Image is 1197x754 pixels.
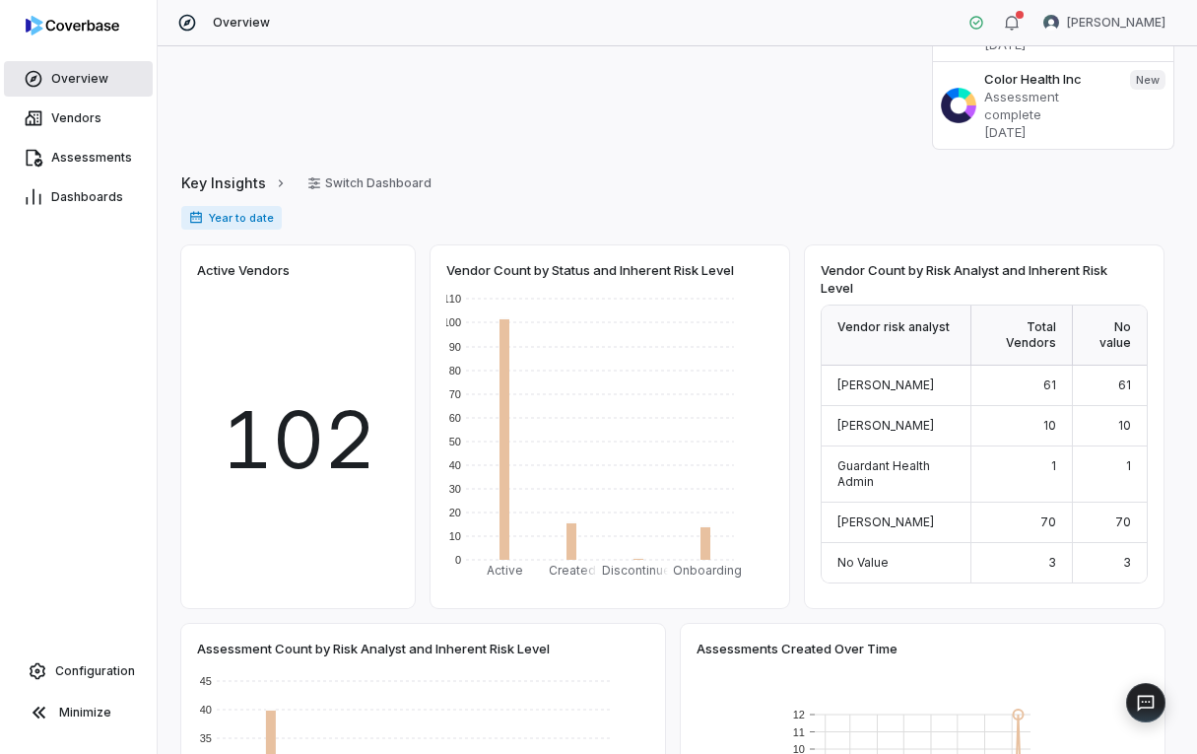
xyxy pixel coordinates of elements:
[449,436,461,447] text: 50
[296,169,443,198] button: Switch Dashboard
[1067,15,1165,31] span: [PERSON_NAME]
[837,514,934,529] span: [PERSON_NAME]
[181,163,288,204] a: Key Insights
[449,388,461,400] text: 70
[933,61,1173,149] a: Color Health IncAssessment complete[DATE]New
[984,70,1114,88] h3: Color Health Inc
[222,380,375,499] span: 102
[4,61,153,97] a: Overview
[51,189,123,205] span: Dashboards
[59,705,111,720] span: Minimize
[200,704,212,716] text: 40
[26,16,119,35] img: logo-D7KZi-bG.svg
[8,653,149,689] a: Configuration
[837,555,889,570] span: No Value
[197,261,290,279] span: Active Vendors
[1130,70,1165,90] span: New
[55,663,135,679] span: Configuration
[1073,306,1147,366] div: No value
[793,726,805,738] text: 11
[971,306,1073,366] div: Total Vendors
[837,458,930,489] span: Guardant Health Admin
[51,71,108,87] span: Overview
[200,675,212,687] text: 45
[51,150,132,166] span: Assessments
[837,418,934,433] span: [PERSON_NAME]
[449,507,461,518] text: 20
[449,530,461,542] text: 10
[449,459,461,471] text: 40
[1043,15,1059,31] img: Arun Muthu avatar
[197,640,550,657] span: Assessment Count by Risk Analyst and Inherent Risk Level
[449,365,461,377] text: 80
[1118,418,1131,433] span: 10
[4,101,153,136] a: Vendors
[1118,377,1131,392] span: 61
[1048,555,1056,570] span: 3
[449,341,461,353] text: 90
[984,88,1114,123] p: Assessment complete
[1040,514,1056,529] span: 70
[1123,555,1131,570] span: 3
[189,211,203,225] svg: Date range for report
[821,261,1140,297] span: Vendor Count by Risk Analyst and Inherent Risk Level
[449,412,461,424] text: 60
[1051,458,1056,473] span: 1
[8,693,149,732] button: Minimize
[1115,514,1131,529] span: 70
[181,172,266,193] span: Key Insights
[1126,458,1131,473] span: 1
[175,163,294,204] button: Key Insights
[984,123,1114,141] p: [DATE]
[1031,8,1177,37] button: Arun Muthu avatar[PERSON_NAME]
[793,709,805,720] text: 12
[443,316,461,328] text: 100
[200,732,212,744] text: 35
[4,179,153,215] a: Dashboards
[455,554,461,566] text: 0
[837,377,934,392] span: [PERSON_NAME]
[51,110,101,126] span: Vendors
[449,483,461,495] text: 30
[181,206,282,230] span: Year to date
[1043,418,1056,433] span: 10
[1043,377,1056,392] span: 61
[443,293,461,305] text: 110
[822,306,971,366] div: Vendor risk analyst
[697,640,898,657] span: Assessments Created Over Time
[446,261,734,279] span: Vendor Count by Status and Inherent Risk Level
[213,15,270,31] span: Overview
[4,140,153,175] a: Assessments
